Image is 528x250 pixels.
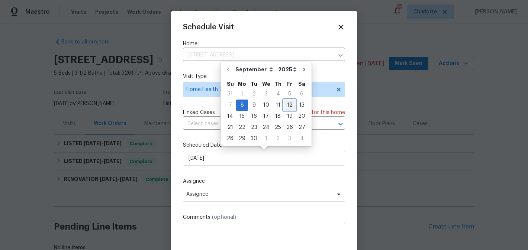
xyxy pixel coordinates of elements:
[224,89,236,99] div: 31
[183,109,215,116] span: Linked Cases
[248,111,260,122] div: Tue Sep 16 2025
[224,122,236,133] div: Sun Sep 21 2025
[248,122,260,133] div: Tue Sep 23 2025
[335,119,346,129] button: Open
[248,100,260,111] div: Tue Sep 09 2025
[183,49,334,61] input: Enter in an address
[260,122,272,133] div: Wed Sep 24 2025
[183,23,234,31] span: Schedule Visit
[276,64,299,75] select: Year
[260,122,272,133] div: 24
[248,100,260,110] div: 9
[183,40,345,48] label: Home
[248,89,260,99] div: 2
[222,62,234,77] button: Go to previous month
[236,122,248,133] div: 22
[272,111,284,122] div: Thu Sep 18 2025
[284,122,296,133] div: 26
[284,111,296,121] div: 19
[298,81,305,87] abbr: Saturday
[284,122,296,133] div: Fri Sep 26 2025
[183,214,345,221] label: Comments
[260,88,272,100] div: Wed Sep 03 2025
[296,89,308,99] div: 6
[236,111,248,122] div: Mon Sep 15 2025
[284,88,296,100] div: Fri Sep 05 2025
[186,86,331,93] span: Home Health Checkup
[224,111,236,122] div: Sun Sep 14 2025
[183,151,345,166] input: M/D/YYYY
[260,100,272,110] div: 10
[224,111,236,121] div: 14
[236,100,248,110] div: 8
[272,122,284,133] div: Thu Sep 25 2025
[183,178,345,185] label: Assignee
[272,133,284,144] div: Thu Oct 02 2025
[284,100,296,110] div: 12
[262,81,270,87] abbr: Wednesday
[274,81,281,87] abbr: Thursday
[248,88,260,100] div: Tue Sep 02 2025
[224,133,236,144] div: 28
[296,122,308,133] div: 27
[272,111,284,121] div: 18
[236,111,248,121] div: 15
[260,111,272,122] div: Wed Sep 17 2025
[248,111,260,121] div: 16
[260,89,272,99] div: 3
[296,88,308,100] div: Sat Sep 06 2025
[236,122,248,133] div: Mon Sep 22 2025
[260,133,272,144] div: 1
[238,81,246,87] abbr: Monday
[234,64,276,75] select: Month
[260,133,272,144] div: Wed Oct 01 2025
[236,133,248,144] div: Mon Sep 29 2025
[296,100,308,110] div: 13
[260,111,272,121] div: 17
[227,81,234,87] abbr: Sunday
[272,89,284,99] div: 4
[224,100,236,110] div: 7
[284,111,296,122] div: Fri Sep 19 2025
[296,122,308,133] div: Sat Sep 27 2025
[272,88,284,100] div: Thu Sep 04 2025
[284,89,296,99] div: 5
[236,88,248,100] div: Mon Sep 01 2025
[224,133,236,144] div: Sun Sep 28 2025
[284,100,296,111] div: Fri Sep 12 2025
[183,142,345,149] label: Scheduled Date
[272,100,284,111] div: Thu Sep 11 2025
[236,100,248,111] div: Mon Sep 08 2025
[224,88,236,100] div: Sun Aug 31 2025
[296,111,308,121] div: 20
[236,133,248,144] div: 29
[296,111,308,122] div: Sat Sep 20 2025
[186,191,332,197] span: Assignee
[272,100,284,110] div: 11
[224,100,236,111] div: Sun Sep 07 2025
[248,133,260,144] div: 30
[299,62,310,77] button: Go to next month
[212,215,236,220] span: (optional)
[337,23,345,31] span: Close
[296,133,308,144] div: Sat Oct 04 2025
[236,89,248,99] div: 1
[183,118,324,130] input: Select cases
[224,122,236,133] div: 21
[183,73,345,80] label: Visit Type
[248,133,260,144] div: Tue Sep 30 2025
[260,100,272,111] div: Wed Sep 10 2025
[296,133,308,144] div: 4
[272,133,284,144] div: 2
[287,81,292,87] abbr: Friday
[248,122,260,133] div: 23
[284,133,296,144] div: 3
[272,122,284,133] div: 25
[296,100,308,111] div: Sat Sep 13 2025
[284,133,296,144] div: Fri Oct 03 2025
[251,81,257,87] abbr: Tuesday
